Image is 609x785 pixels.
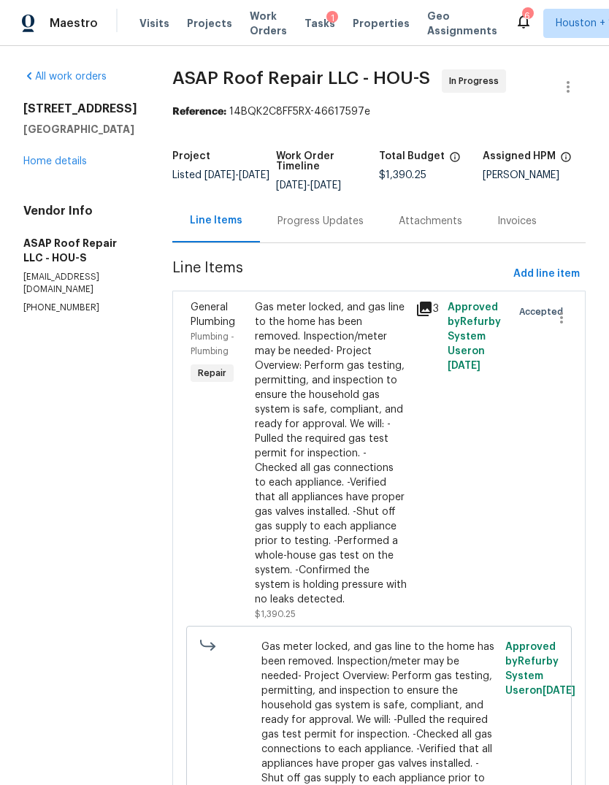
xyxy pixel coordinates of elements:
span: Listed [172,170,269,180]
span: General Plumbing [191,302,235,327]
div: 14BQK2C8FF5RX-46617597e [172,104,586,119]
span: - [204,170,269,180]
span: Maestro [50,16,98,31]
div: Gas meter locked, and gas line to the home has been removed. Inspection/meter may be needed- Proj... [255,300,407,607]
span: Work Orders [250,9,287,38]
h5: Work Order Timeline [276,151,380,172]
div: Progress Updates [277,214,364,229]
h2: [STREET_ADDRESS] [23,102,137,116]
span: Approved by Refurby System User on [505,642,575,696]
h5: Project [172,151,210,161]
div: 6 [522,9,532,23]
div: 1 [326,11,338,26]
span: [DATE] [204,170,235,180]
span: [DATE] [543,686,575,696]
span: - [276,180,341,191]
span: Projects [187,16,232,31]
span: Repair [192,366,232,380]
span: Add line item [513,265,580,283]
span: Geo Assignments [427,9,497,38]
span: In Progress [449,74,505,88]
p: [PHONE_NUMBER] [23,302,137,314]
a: All work orders [23,72,107,82]
span: [DATE] [239,170,269,180]
a: Home details [23,156,87,166]
span: The hpm assigned to this work order. [560,151,572,170]
h5: Total Budget [379,151,445,161]
b: Reference: [172,107,226,117]
span: Line Items [172,261,507,288]
span: Approved by Refurby System User on [448,302,501,371]
div: Invoices [497,214,537,229]
div: Attachments [399,214,462,229]
span: $1,390.25 [379,170,426,180]
div: [PERSON_NAME] [483,170,586,180]
div: Line Items [190,213,242,228]
h5: ASAP Roof Repair LLC - HOU-S [23,236,137,265]
span: Tasks [304,18,335,28]
h5: [GEOGRAPHIC_DATA] [23,122,137,137]
button: Add line item [507,261,586,288]
span: [DATE] [276,180,307,191]
span: [DATE] [448,361,480,371]
span: Accepted [519,305,569,319]
span: ASAP Roof Repair LLC - HOU-S [172,69,430,87]
span: Visits [139,16,169,31]
h5: Assigned HPM [483,151,556,161]
h4: Vendor Info [23,204,137,218]
span: The total cost of line items that have been proposed by Opendoor. This sum includes line items th... [449,151,461,170]
span: [DATE] [310,180,341,191]
div: 3 [415,300,439,318]
p: [EMAIL_ADDRESS][DOMAIN_NAME] [23,271,137,296]
span: $1,390.25 [255,610,296,619]
span: Properties [353,16,410,31]
span: Plumbing - Plumbing [191,332,234,356]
